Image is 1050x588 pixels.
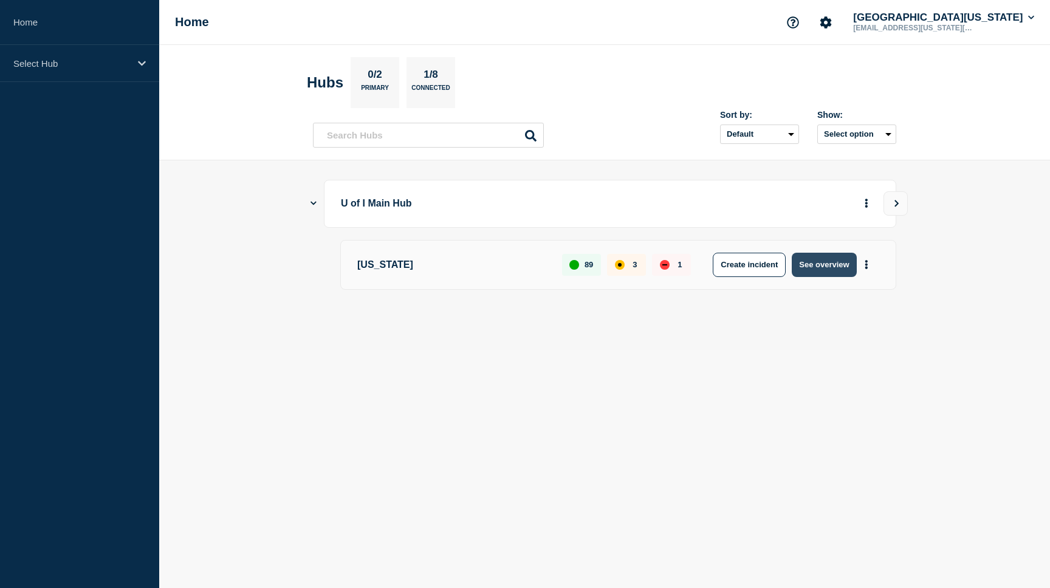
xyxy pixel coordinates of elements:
[361,84,389,97] p: Primary
[13,58,130,69] p: Select Hub
[175,15,209,29] h1: Home
[411,84,450,97] p: Connected
[817,125,896,144] button: Select option
[817,110,896,120] div: Show:
[341,193,677,215] p: U of I Main Hub
[859,253,874,276] button: More actions
[884,191,908,216] button: View
[313,123,544,148] input: Search Hubs
[720,125,799,144] select: Sort by
[780,10,806,35] button: Support
[660,260,670,270] div: down
[859,193,874,215] button: More actions
[569,260,579,270] div: up
[813,10,839,35] button: Account settings
[851,24,977,32] p: [EMAIL_ADDRESS][US_STATE][DOMAIN_NAME]
[851,12,1037,24] button: [GEOGRAPHIC_DATA][US_STATE]
[311,199,317,208] button: Show Connected Hubs
[678,260,682,269] p: 1
[615,260,625,270] div: affected
[633,260,637,269] p: 3
[419,69,443,84] p: 1/8
[585,260,593,269] p: 89
[357,253,548,277] p: [US_STATE]
[713,253,786,277] button: Create incident
[720,110,799,120] div: Sort by:
[792,253,856,277] button: See overview
[363,69,387,84] p: 0/2
[307,74,343,91] h2: Hubs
